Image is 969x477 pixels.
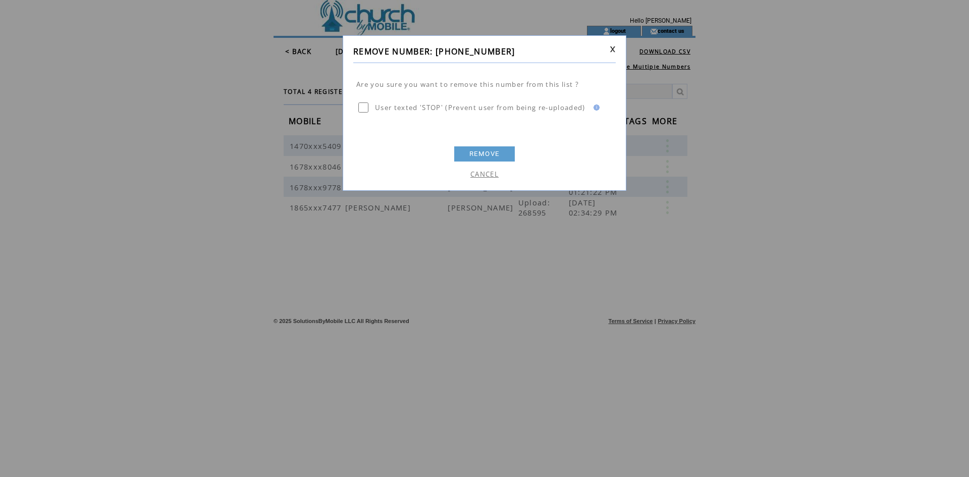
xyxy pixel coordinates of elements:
[454,146,515,162] a: REMOVE
[470,170,499,179] a: CANCEL
[356,80,579,89] span: Are you sure you want to remove this number from this list ?
[590,104,600,111] img: help.gif
[375,103,585,112] span: User texted 'STOP' (Prevent user from being re-uploaded)
[353,46,515,57] span: REMOVE NUMBER: [PHONE_NUMBER]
